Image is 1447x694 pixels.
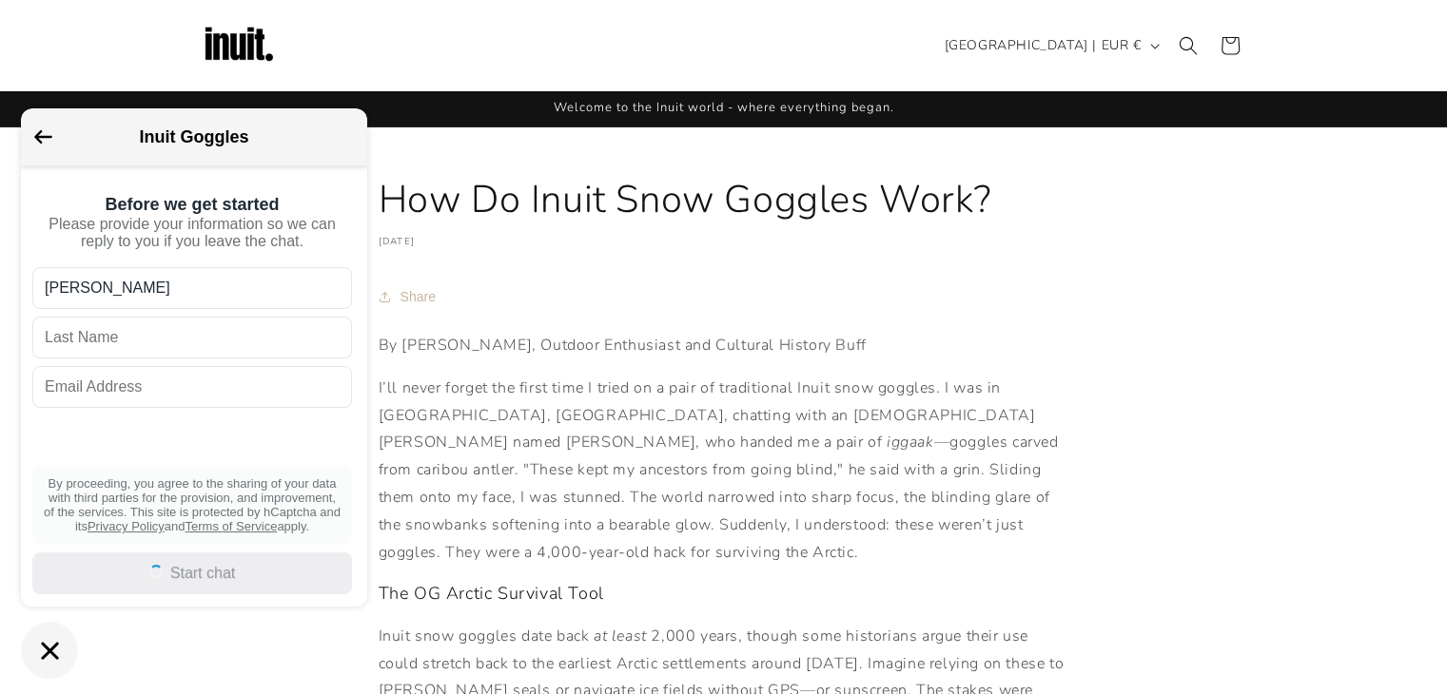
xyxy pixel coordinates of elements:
img: Inuit Logo [201,8,277,84]
span: Welcome to the Inuit world - where everything began. [554,99,894,116]
span: [GEOGRAPHIC_DATA] | EUR € [945,35,1142,55]
time: [DATE] [379,235,416,248]
em: at least [594,626,647,646]
inbox-online-store-chat: Shopify online store chat [15,108,373,679]
em: iggaak [887,432,934,453]
button: Share [379,276,441,318]
h3: The OG Arctic Survival Tool [379,583,1069,605]
p: I’ll never forget the first time I tried on a pair of traditional Inuit snow goggles. I was in [G... [379,375,1069,567]
summary: Search [1167,25,1209,67]
button: [GEOGRAPHIC_DATA] | EUR € [933,28,1167,64]
p: By [PERSON_NAME], Outdoor Enthusiast and Cultural History Buff [379,332,1069,359]
div: Announcement [201,90,1247,126]
h1: How Do Inuit Snow Goggles Work? [379,175,1069,224]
